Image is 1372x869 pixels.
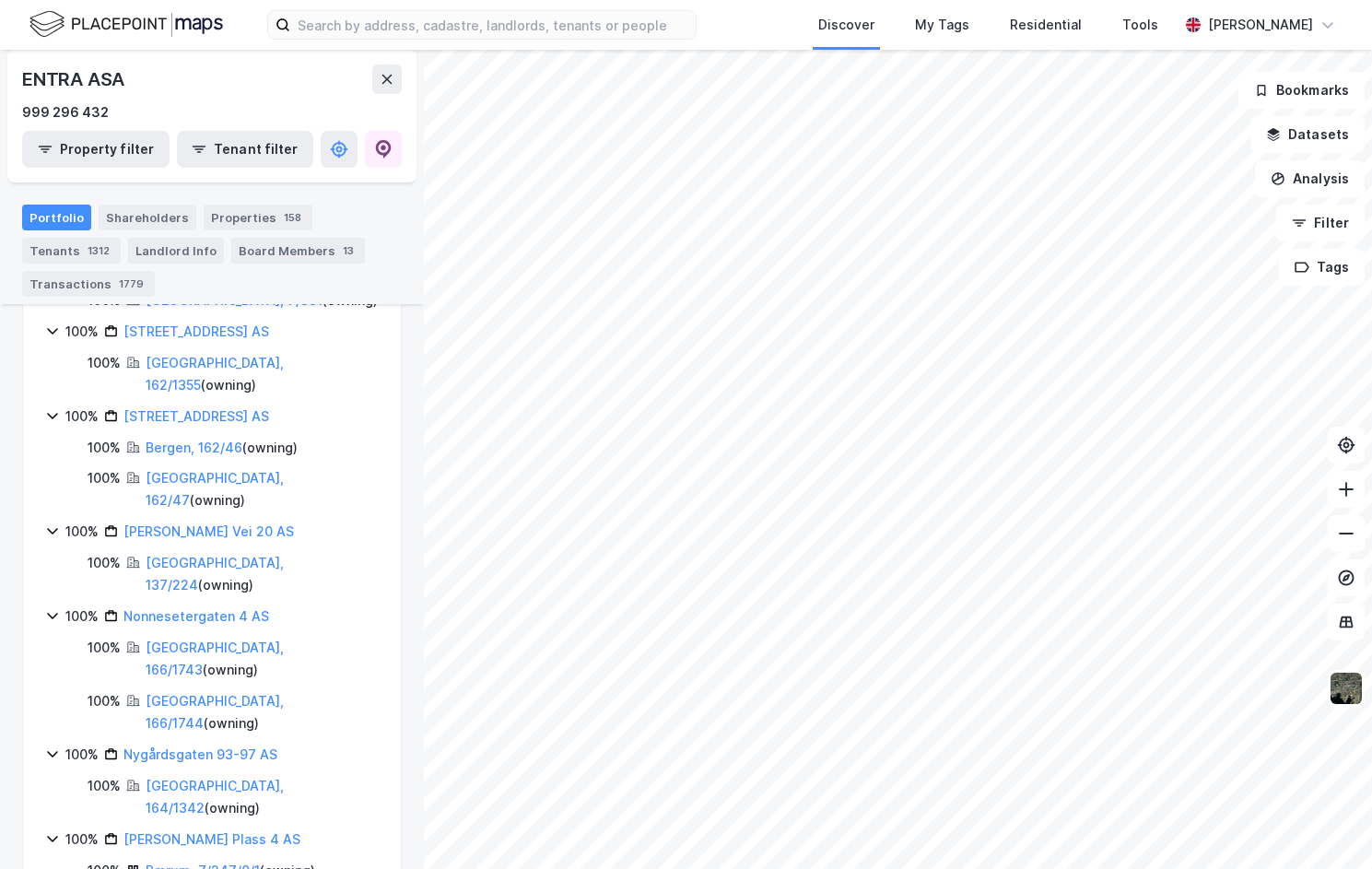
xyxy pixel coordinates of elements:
iframe: Chat Widget [1280,781,1372,869]
input: Search by address, cadastre, landlords, tenants or people [290,11,696,39]
div: 100% [65,321,99,343]
div: ( owning ) [146,637,379,681]
button: Tenant filter [177,131,313,168]
div: Tools [1122,14,1158,36]
button: Datasets [1250,116,1365,153]
div: Tenants [22,238,121,264]
div: Residential [1010,14,1082,36]
div: ( owning ) [146,352,379,396]
div: 100% [88,352,121,374]
div: ( owning ) [146,552,379,596]
a: [GEOGRAPHIC_DATA], 137/224 [146,555,284,593]
a: [GEOGRAPHIC_DATA], 162/47 [146,470,284,508]
div: 1312 [84,241,113,260]
div: 100% [88,775,121,797]
div: 100% [65,405,99,428]
div: 13 [339,241,358,260]
a: [GEOGRAPHIC_DATA], 164/1342 [146,778,284,816]
div: 1779 [115,275,147,293]
div: Portfolio [22,205,91,230]
button: Property filter [22,131,170,168]
div: 100% [65,521,99,543]
a: [PERSON_NAME] Plass 4 AS [123,831,300,847]
div: Transactions [22,271,155,297]
img: 9k= [1329,671,1364,706]
a: [GEOGRAPHIC_DATA], 7/331 [146,292,322,308]
div: 999 296 432 [22,101,109,123]
div: 100% [65,744,99,766]
a: [PERSON_NAME] Vei 20 AS [123,523,294,539]
a: [GEOGRAPHIC_DATA], 166/1744 [146,693,284,731]
div: 158 [280,208,305,227]
a: [STREET_ADDRESS] AS [123,323,269,339]
div: ( owning ) [146,690,379,734]
div: Properties [204,205,312,230]
button: Filter [1276,205,1365,241]
a: Nygårdsgaten 93-97 AS [123,746,277,762]
button: Analysis [1255,160,1365,197]
div: 100% [65,605,99,628]
div: Landlord Info [128,238,224,264]
div: 100% [88,690,121,712]
div: 100% [88,437,121,459]
button: Tags [1279,249,1365,286]
button: Bookmarks [1238,72,1365,109]
div: 100% [88,467,121,489]
a: Nonnesetergaten 4 AS [123,608,269,624]
a: [STREET_ADDRESS] AS [123,408,269,424]
div: 100% [88,552,121,574]
div: Board Members [231,238,365,264]
div: ( owning ) [146,437,298,459]
div: Shareholders [99,205,196,230]
div: [PERSON_NAME] [1208,14,1313,36]
img: logo.f888ab2527a4732fd821a326f86c7f29.svg [29,8,223,41]
div: ( owning ) [146,467,379,511]
a: [GEOGRAPHIC_DATA], 162/1355 [146,355,284,393]
div: 100% [65,828,99,851]
div: ENTRA ASA [22,65,128,94]
a: [GEOGRAPHIC_DATA], 166/1743 [146,640,284,677]
div: 100% [88,637,121,659]
a: Bergen, 162/46 [146,440,242,455]
div: ( owning ) [146,775,379,819]
div: My Tags [915,14,969,36]
div: Discover [818,14,874,36]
